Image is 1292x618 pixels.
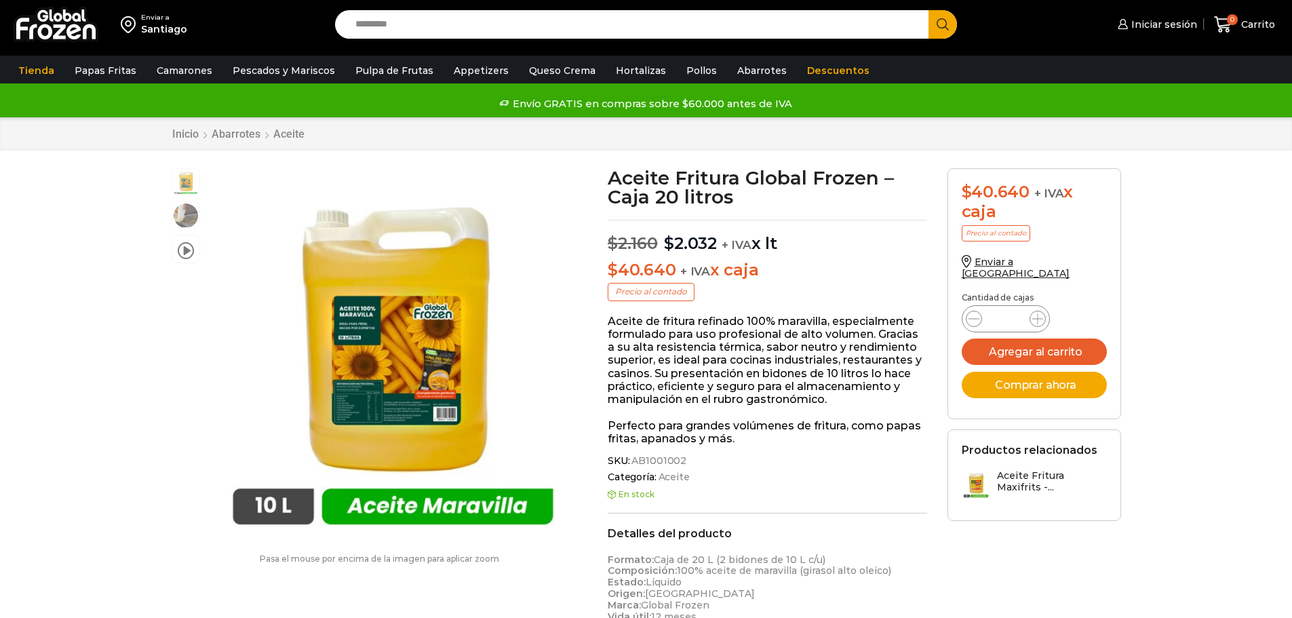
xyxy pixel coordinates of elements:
span: Carrito [1238,18,1275,31]
a: Hortalizas [609,58,673,83]
span: aceite maravilla [172,169,199,196]
a: Enviar a [GEOGRAPHIC_DATA] [962,256,1070,279]
div: Enviar a [141,13,187,22]
div: x caja [962,182,1107,222]
a: Inicio [172,128,199,140]
p: Aceite de fritura refinado 100% maravilla, especialmente formulado para uso profesional de alto v... [608,315,927,406]
strong: Estado: [608,576,646,588]
span: Categoría: [608,471,927,483]
span: $ [608,260,618,279]
span: + IVA [680,265,710,278]
a: Appetizers [447,58,515,83]
button: Comprar ahora [962,372,1107,398]
a: Pulpa de Frutas [349,58,440,83]
span: AB1001002 [629,455,686,467]
a: Tienda [12,58,61,83]
p: En stock [608,490,927,499]
a: Abarrotes [211,128,261,140]
span: $ [664,233,674,253]
p: x lt [608,220,927,254]
a: Descuentos [800,58,876,83]
p: Cantidad de cajas [962,293,1107,303]
span: aceite para freir [172,202,199,229]
a: Queso Crema [522,58,602,83]
h3: Aceite Fritura Maxifrits -... [997,470,1107,493]
span: Iniciar sesión [1128,18,1197,31]
bdi: 2.032 [664,233,717,253]
a: Aceite [657,471,690,483]
a: 0 Carrito [1211,9,1278,41]
p: Perfecto para grandes volúmenes de fritura, como papas fritas, apanados y más. [608,419,927,445]
a: Camarones [150,58,219,83]
a: Aceite Fritura Maxifrits -... [962,470,1107,499]
input: Product quantity [993,309,1019,328]
div: Santiago [141,22,187,36]
bdi: 40.640 [608,260,676,279]
a: Pescados y Mariscos [226,58,342,83]
bdi: 2.160 [608,233,658,253]
a: Aceite [273,128,305,140]
span: + IVA [1034,187,1064,200]
button: Agregar al carrito [962,339,1107,365]
button: Search button [928,10,957,39]
bdi: 40.640 [962,182,1030,201]
h2: Productos relacionados [962,444,1097,457]
span: 0 [1227,14,1238,25]
nav: Breadcrumb [172,128,305,140]
strong: Marca: [608,599,641,611]
span: SKU: [608,455,927,467]
img: address-field-icon.svg [121,13,141,36]
p: Pasa el mouse por encima de la imagen para aplicar zoom [172,554,588,564]
p: x caja [608,260,927,280]
strong: Composición: [608,564,677,577]
span: $ [962,182,972,201]
a: Pollos [680,58,724,83]
span: + IVA [722,238,751,252]
p: Precio al contado [608,283,694,301]
span: $ [608,233,618,253]
a: Papas Fritas [68,58,143,83]
a: Abarrotes [730,58,794,83]
p: Precio al contado [962,225,1030,242]
strong: Origen: [608,587,645,600]
strong: Formato: [608,554,654,566]
a: Iniciar sesión [1114,11,1197,38]
h2: Detalles del producto [608,527,927,540]
h1: Aceite Fritura Global Frozen – Caja 20 litros [608,168,927,206]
